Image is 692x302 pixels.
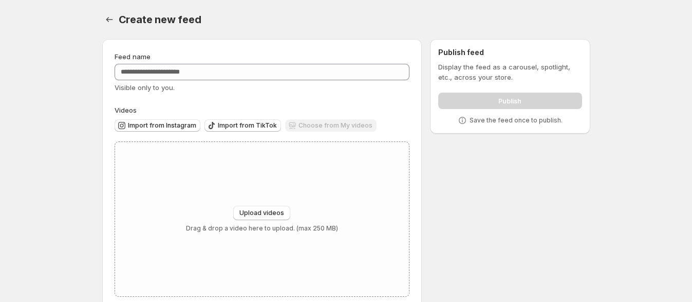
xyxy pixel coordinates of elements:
[204,119,281,132] button: Import from TikTok
[470,116,563,125] p: Save the feed once to publish.
[239,209,284,217] span: Upload videos
[438,62,582,82] p: Display the feed as a carousel, spotlight, etc., across your store.
[186,224,338,233] p: Drag & drop a video here to upload. (max 250 MB)
[128,121,196,130] span: Import from Instagram
[119,13,201,26] span: Create new feed
[115,83,175,92] span: Visible only to you.
[102,12,117,27] button: Settings
[218,121,277,130] span: Import from TikTok
[115,106,137,114] span: Videos
[115,52,151,61] span: Feed name
[233,206,290,220] button: Upload videos
[115,119,200,132] button: Import from Instagram
[438,47,582,58] h2: Publish feed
